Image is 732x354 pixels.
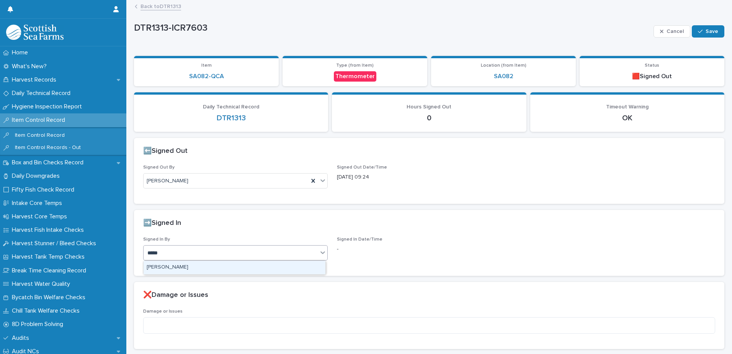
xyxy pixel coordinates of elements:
p: - [337,245,521,253]
div: Thermometer [334,71,376,82]
span: Location (from Item) [481,63,526,68]
p: Harvest Fish Intake Checks [9,226,90,234]
button: Save [692,25,724,38]
p: Intake Core Temps [9,200,68,207]
span: [PERSON_NAME] [147,177,188,185]
p: Audits [9,334,35,342]
span: Damage or Issues [143,309,183,314]
span: Signed Out By [143,165,175,170]
span: Type (from Item) [336,63,374,68]
p: Fifty Fish Check Record [9,186,80,193]
span: Item [201,63,212,68]
span: Signed In Date/Time [337,237,382,242]
span: Daily Technical Record [203,104,259,110]
p: Harvest Stunner / Bleed Checks [9,240,102,247]
a: DTR1313 [217,113,246,123]
span: Hours Signed Out [407,104,451,110]
a: SA082-QCA [189,73,224,80]
span: Signed In By [143,237,170,242]
span: Timeout Warning [606,104,649,110]
p: DTR1313-ICR7603 [134,23,650,34]
img: mMrefqRFQpe26GRNOUkG [6,25,64,40]
p: 🟥Signed Out [584,73,720,80]
p: Hygiene Inspection Report [9,103,88,110]
p: Harvest Water Quality [9,280,76,288]
p: Item Control Record [9,116,71,124]
p: Box and Bin Checks Record [9,159,90,166]
h2: ⬅️Signed Out [143,147,188,156]
p: Item Control Records - Out [9,144,87,151]
div: Matt Bracegirdle [144,261,325,274]
span: Save [706,29,718,34]
span: Cancel [667,29,684,34]
p: What's New? [9,63,53,70]
p: Chill Tank Welfare Checks [9,307,86,315]
p: Home [9,49,34,56]
p: Item Control Record [9,132,71,139]
p: Harvest Records [9,76,62,84]
h2: ➡️Signed In [143,219,181,228]
p: Harvest Tank Temp Checks [9,253,91,261]
h2: ❌Damage or Issues [143,291,208,300]
span: Signed Out Date/Time [337,165,387,170]
a: Back toDTR1313 [141,2,181,10]
p: 0 [341,113,517,123]
p: Daily Technical Record [9,90,77,97]
p: Break Time Cleaning Record [9,267,92,274]
a: SA082 [494,73,513,80]
p: 8D Problem Solving [9,321,69,328]
p: Harvest Core Temps [9,213,73,220]
p: Bycatch Bin Welfare Checks [9,294,91,301]
span: Status [645,63,659,68]
button: Cancel [654,25,690,38]
p: Daily Downgrades [9,172,66,180]
p: [DATE] 09:24 [337,173,521,181]
p: OK [539,113,715,123]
